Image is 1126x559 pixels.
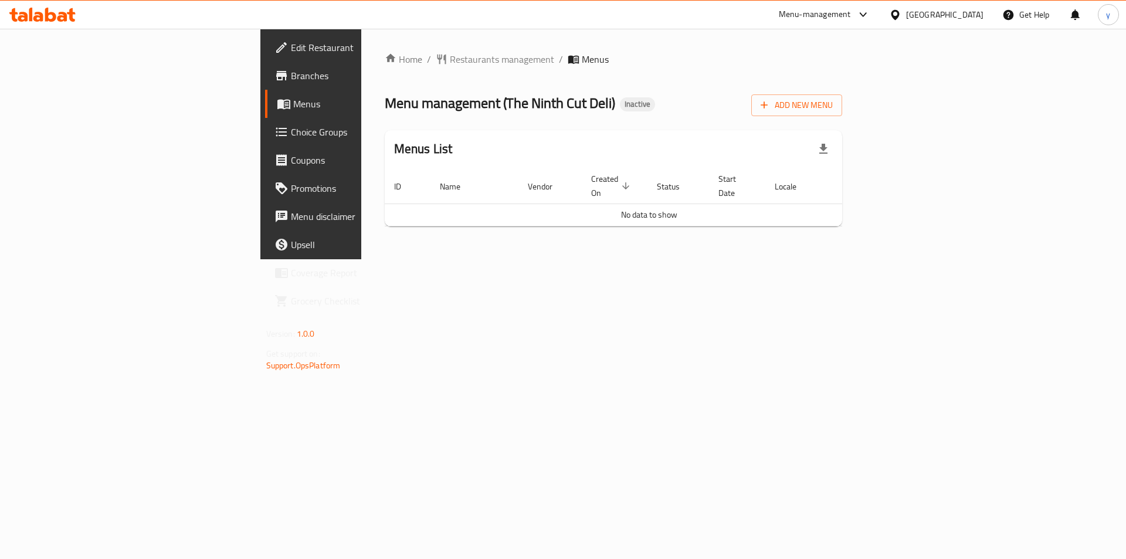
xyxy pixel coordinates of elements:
[265,118,449,146] a: Choice Groups
[266,346,320,361] span: Get support on:
[291,69,439,83] span: Branches
[620,97,655,111] div: Inactive
[291,40,439,55] span: Edit Restaurant
[265,231,449,259] a: Upsell
[528,179,568,194] span: Vendor
[657,179,695,194] span: Status
[291,125,439,139] span: Choice Groups
[621,207,677,222] span: No data to show
[291,238,439,252] span: Upsell
[265,202,449,231] a: Menu disclaimer
[1106,8,1110,21] span: y
[297,326,315,341] span: 1.0.0
[266,358,341,373] a: Support.OpsPlatform
[779,8,851,22] div: Menu-management
[582,52,609,66] span: Menus
[440,179,476,194] span: Name
[385,168,914,226] table: enhanced table
[775,179,812,194] span: Locale
[265,90,449,118] a: Menus
[436,52,554,66] a: Restaurants management
[559,52,563,66] li: /
[761,98,833,113] span: Add New Menu
[265,33,449,62] a: Edit Restaurant
[450,52,554,66] span: Restaurants management
[291,294,439,308] span: Grocery Checklist
[394,179,416,194] span: ID
[291,153,439,167] span: Coupons
[385,52,843,66] nav: breadcrumb
[385,90,615,116] span: Menu management ( The Ninth Cut Deli )
[266,326,295,341] span: Version:
[620,99,655,109] span: Inactive
[265,62,449,90] a: Branches
[718,172,751,200] span: Start Date
[906,8,983,21] div: [GEOGRAPHIC_DATA]
[751,94,842,116] button: Add New Menu
[293,97,439,111] span: Menus
[591,172,633,200] span: Created On
[265,287,449,315] a: Grocery Checklist
[809,135,837,163] div: Export file
[265,259,449,287] a: Coverage Report
[394,140,453,158] h2: Menus List
[265,146,449,174] a: Coupons
[265,174,449,202] a: Promotions
[826,168,914,204] th: Actions
[291,181,439,195] span: Promotions
[291,266,439,280] span: Coverage Report
[291,209,439,223] span: Menu disclaimer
